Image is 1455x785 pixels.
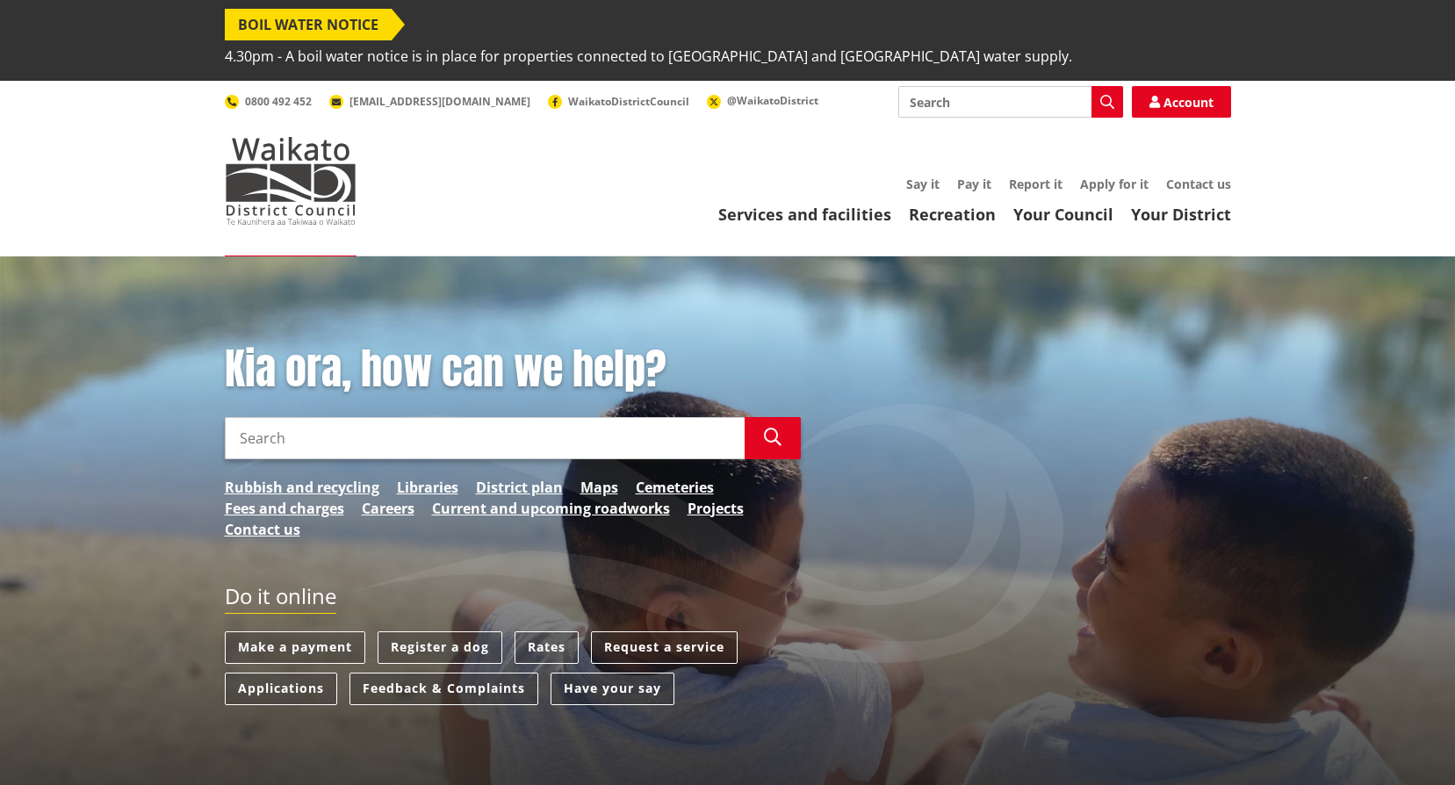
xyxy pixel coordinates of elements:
a: Rates [515,631,579,664]
a: Contact us [225,519,300,540]
a: Services and facilities [718,204,891,225]
a: Maps [580,477,618,498]
a: Make a payment [225,631,365,664]
img: Waikato District Council - Te Kaunihera aa Takiwaa o Waikato [225,137,357,225]
a: Pay it [957,176,991,192]
a: Current and upcoming roadworks [432,498,670,519]
input: Search input [898,86,1123,118]
a: Have your say [551,673,674,705]
a: District plan [476,477,563,498]
h1: Kia ora, how can we help? [225,344,801,395]
a: Libraries [397,477,458,498]
a: Report it [1009,176,1062,192]
a: Contact us [1166,176,1231,192]
a: Say it [906,176,940,192]
a: Your District [1131,204,1231,225]
a: Account [1132,86,1231,118]
span: @WaikatoDistrict [727,93,818,108]
a: Feedback & Complaints [349,673,538,705]
h2: Do it online [225,584,336,615]
input: Search input [225,417,745,459]
a: [EMAIL_ADDRESS][DOMAIN_NAME] [329,94,530,109]
span: BOIL WATER NOTICE [225,9,392,40]
a: Cemeteries [636,477,714,498]
a: @WaikatoDistrict [707,93,818,108]
a: Applications [225,673,337,705]
span: 4.30pm - A boil water notice is in place for properties connected to [GEOGRAPHIC_DATA] and [GEOGR... [225,40,1072,72]
a: WaikatoDistrictCouncil [548,94,689,109]
span: [EMAIL_ADDRESS][DOMAIN_NAME] [349,94,530,109]
a: Apply for it [1080,176,1149,192]
a: Projects [688,498,744,519]
span: WaikatoDistrictCouncil [568,94,689,109]
a: Recreation [909,204,996,225]
a: Rubbish and recycling [225,477,379,498]
a: Register a dog [378,631,502,664]
span: 0800 492 452 [245,94,312,109]
a: Careers [362,498,414,519]
a: Your Council [1013,204,1113,225]
a: 0800 492 452 [225,94,312,109]
a: Fees and charges [225,498,344,519]
a: Request a service [591,631,738,664]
